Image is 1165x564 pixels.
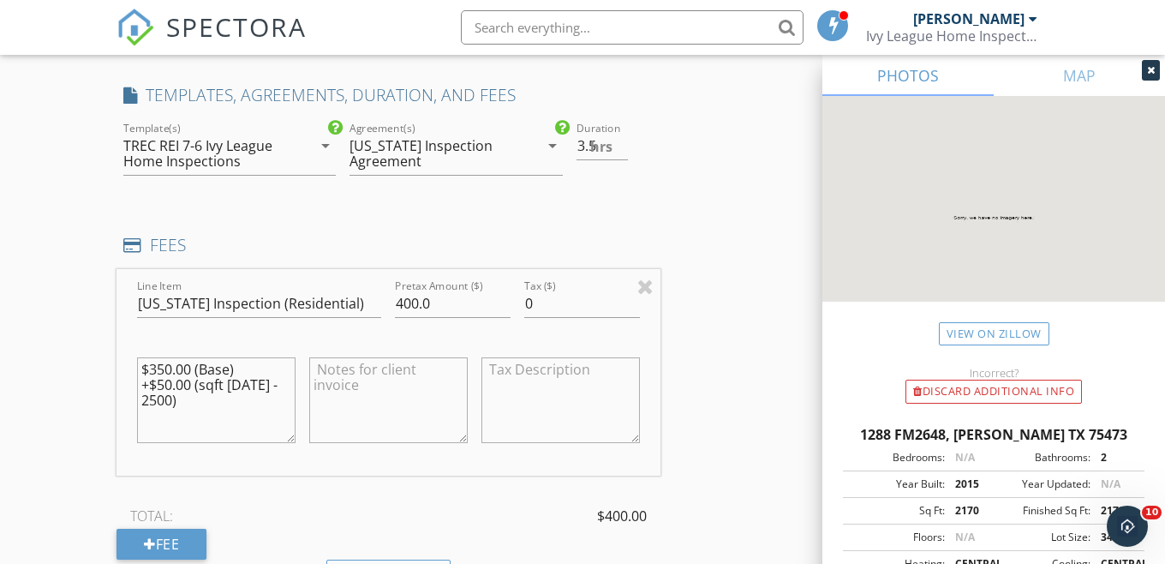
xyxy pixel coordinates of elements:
a: MAP [994,55,1165,96]
div: Finished Sq Ft: [994,503,1090,519]
div: Bathrooms: [994,450,1090,465]
a: PHOTOS [822,55,994,96]
span: $400.00 [597,506,647,526]
img: streetview [822,96,1165,343]
div: 2 [1090,450,1139,465]
h4: FEES [123,234,654,256]
div: 348480 [1090,530,1139,545]
span: N/A [1101,477,1120,491]
div: Fee [116,529,206,560]
div: [US_STATE] Inspection Agreement [349,138,519,169]
div: 2015 [945,477,994,492]
span: N/A [955,450,975,465]
div: TREC REI 7-6 Ivy League Home Inspections [123,138,293,169]
div: [PERSON_NAME] [913,10,1025,27]
input: 0.0 [577,132,628,160]
span: TOTAL: [130,506,173,526]
span: N/A [955,530,975,544]
div: Sq Ft: [848,503,945,519]
h4: TEMPLATES, AGREEMENTS, DURATION, AND FEES [123,84,654,106]
i: arrow_drop_down [315,135,336,156]
div: Ivy League Home Inspections [866,27,1037,45]
div: Incorrect? [822,366,1165,380]
div: 2170 [1090,503,1139,519]
div: 2170 [945,503,994,519]
input: Search everything... [461,10,804,45]
iframe: Intercom live chat [1107,506,1148,547]
span: SPECTORA [166,9,307,45]
div: Discard Additional info [905,380,1082,404]
div: Lot Size: [994,530,1090,545]
i: arrow_drop_down [542,135,563,156]
div: Bedrooms: [848,450,945,465]
a: View on Zillow [939,322,1049,345]
img: The Best Home Inspection Software - Spectora [116,9,154,46]
span: hrs [590,140,612,153]
div: Year Updated: [994,477,1090,492]
div: Year Built: [848,477,945,492]
div: Floors: [848,530,945,545]
a: SPECTORA [116,23,307,59]
div: 1288 FM2648, [PERSON_NAME] TX 75473 [843,424,1144,445]
span: 10 [1142,506,1162,519]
